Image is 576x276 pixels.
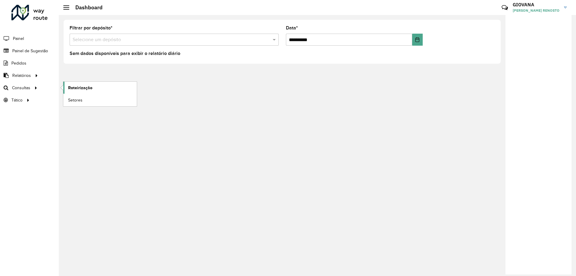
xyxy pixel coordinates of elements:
[70,24,112,32] label: Filtrar por depósito
[412,34,423,46] button: Choose Date
[12,48,48,54] span: Painel de Sugestão
[513,2,559,8] h3: GIOVANA
[11,60,26,66] span: Pedidos
[63,82,137,94] a: Roteirização
[69,4,103,11] h2: Dashboard
[68,85,92,91] span: Roteirização
[63,94,137,106] a: Setores
[286,24,298,32] label: Data
[68,97,82,103] span: Setores
[12,72,31,79] span: Relatórios
[11,97,22,103] span: Tático
[13,35,24,42] span: Painel
[498,1,511,14] a: Contato Rápido
[70,50,180,57] label: Sem dados disponíveis para exibir o relatório diário
[12,85,30,91] span: Consultas
[513,8,559,13] span: [PERSON_NAME] RENOSTO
